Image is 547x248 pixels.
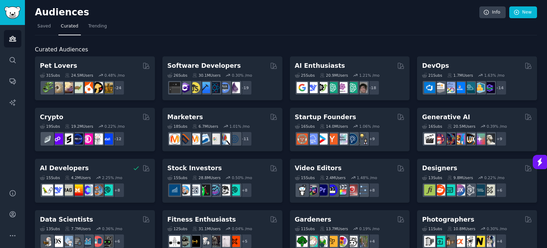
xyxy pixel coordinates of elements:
[219,133,230,145] img: MarketingResearch
[434,82,445,93] img: AWS_Certified_Experts
[479,6,506,19] a: Info
[317,133,328,145] img: startup
[447,124,475,129] div: 20.5M Users
[4,6,21,19] img: GummySearch logo
[92,184,103,196] img: llmops
[42,236,53,247] img: MachineLearning
[179,184,190,196] img: ValueInvesting
[422,215,474,224] h2: Photographers
[484,82,495,93] img: PlatformEngineers
[189,236,200,247] img: workout
[486,124,507,129] div: 0.39 % /mo
[52,236,63,247] img: datascience
[337,236,348,247] img: flowers
[356,236,368,247] img: GardenersWorld
[307,82,318,93] img: DeepSeek
[484,73,505,78] div: 1.63 % /mo
[356,82,368,93] img: ArtificalIntelligence
[40,61,77,70] h2: Pet Lovers
[492,80,507,95] div: + 14
[219,236,230,247] img: physicaltherapy
[295,73,315,78] div: 25 Sub s
[102,133,113,145] img: defi_
[295,113,356,122] h2: Startup Founders
[82,236,93,247] img: analytics
[347,236,358,247] img: UrbanGardening
[337,82,348,93] img: OpenAIDev
[232,175,252,180] div: 0.50 % /mo
[327,82,338,93] img: chatgpt_promptDesign
[365,183,380,198] div: + 8
[209,184,220,196] img: StocksAndTrading
[484,184,495,196] img: UX_Design
[229,236,240,247] img: personaltraining
[295,226,315,231] div: 11 Sub s
[189,133,200,145] img: AskMarketing
[347,133,358,145] img: Entrepreneurship
[317,236,328,247] img: SavageGarden
[229,82,240,93] img: elixir
[320,124,348,129] div: 14.0M Users
[62,133,73,145] img: ethstaker
[219,82,230,93] img: AskComputerScience
[447,226,475,231] div: 10.8M Users
[422,73,442,78] div: 21 Sub s
[169,236,180,247] img: GYM
[35,21,53,35] a: Saved
[307,133,318,145] img: SaaS
[102,82,113,93] img: dogbreed
[192,175,220,180] div: 28.8M Users
[297,133,308,145] img: EntrepreneurRideAlong
[167,175,187,180] div: 15 Sub s
[199,82,210,93] img: iOSProgramming
[167,61,241,70] h2: Software Developers
[295,215,332,224] h2: Gardeners
[297,82,308,93] img: GoogleGeminiAI
[486,226,507,231] div: 0.30 % /mo
[229,124,250,129] div: 1.01 % /mo
[40,175,60,180] div: 15 Sub s
[365,131,380,146] div: + 9
[167,113,203,122] h2: Marketers
[92,236,103,247] img: datasets
[40,124,60,129] div: 19 Sub s
[219,184,230,196] img: swingtrading
[40,113,63,122] h2: Crypto
[199,236,210,247] img: weightroom
[58,21,81,35] a: Curated
[110,80,125,95] div: + 24
[169,82,180,93] img: software
[484,175,505,180] div: 0.22 % /mo
[102,184,113,196] img: AIDevelopersSociety
[104,124,125,129] div: 0.22 % /mo
[474,133,485,145] img: starryai
[464,184,475,196] img: userexperience
[297,184,308,196] img: gopro
[424,133,435,145] img: aivideo
[359,124,380,129] div: 1.06 % /mo
[167,164,222,173] h2: Stock Investors
[365,80,380,95] div: + 18
[189,82,200,93] img: learnjavascript
[92,82,103,93] img: PetAdvice
[317,82,328,93] img: AItoolsCatalog
[357,175,377,180] div: 1.48 % /mo
[229,133,240,145] img: OnlineMarketing
[422,164,457,173] h2: Designers
[454,184,465,196] img: UXDesign
[295,61,345,70] h2: AI Enthusiasts
[40,164,89,173] h2: AI Developers
[424,82,435,93] img: azuredevops
[424,184,435,196] img: typography
[167,215,236,224] h2: Fitness Enthusiasts
[192,226,220,231] div: 31.1M Users
[40,215,93,224] h2: Data Scientists
[72,184,83,196] img: MistralAI
[192,124,218,129] div: 6.7M Users
[179,82,190,93] img: csharp
[62,82,73,93] img: leopardgeckos
[102,236,113,247] img: data
[72,82,83,93] img: turtle
[65,124,93,129] div: 19.2M Users
[237,183,252,198] div: + 8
